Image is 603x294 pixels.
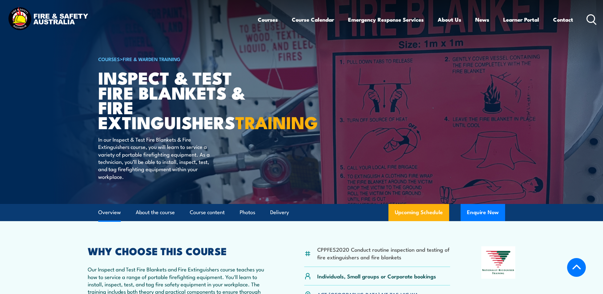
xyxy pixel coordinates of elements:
a: Photos [240,204,255,221]
a: COURSES [98,55,120,62]
a: Course content [190,204,225,221]
h1: Inspect & Test Fire Blankets & Fire Extinguishers [98,70,255,129]
button: Enquire Now [461,204,505,221]
a: Emergency Response Services [348,11,424,28]
a: Fire & Warden Training [123,55,181,62]
p: Individuals, Small groups or Corporate bookings [317,272,436,280]
a: Courses [258,11,278,28]
p: In our Inspect & Test Fire Blankets & Fire Extinguishers course, you will learn to service a vari... [98,136,214,180]
a: News [475,11,489,28]
a: Contact [553,11,573,28]
a: Overview [98,204,121,221]
a: Upcoming Schedule [388,204,449,221]
a: About the course [136,204,175,221]
a: Delivery [270,204,289,221]
a: Learner Portal [503,11,539,28]
a: About Us [438,11,461,28]
h2: WHY CHOOSE THIS COURSE [88,246,273,255]
img: Nationally Recognised Training logo. [481,246,516,279]
strong: TRAINING [235,108,318,135]
h6: > [98,55,255,63]
li: CPPFES2020 Conduct routine inspection and testing of fire extinguishers and fire blankets [317,246,450,261]
a: Course Calendar [292,11,334,28]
